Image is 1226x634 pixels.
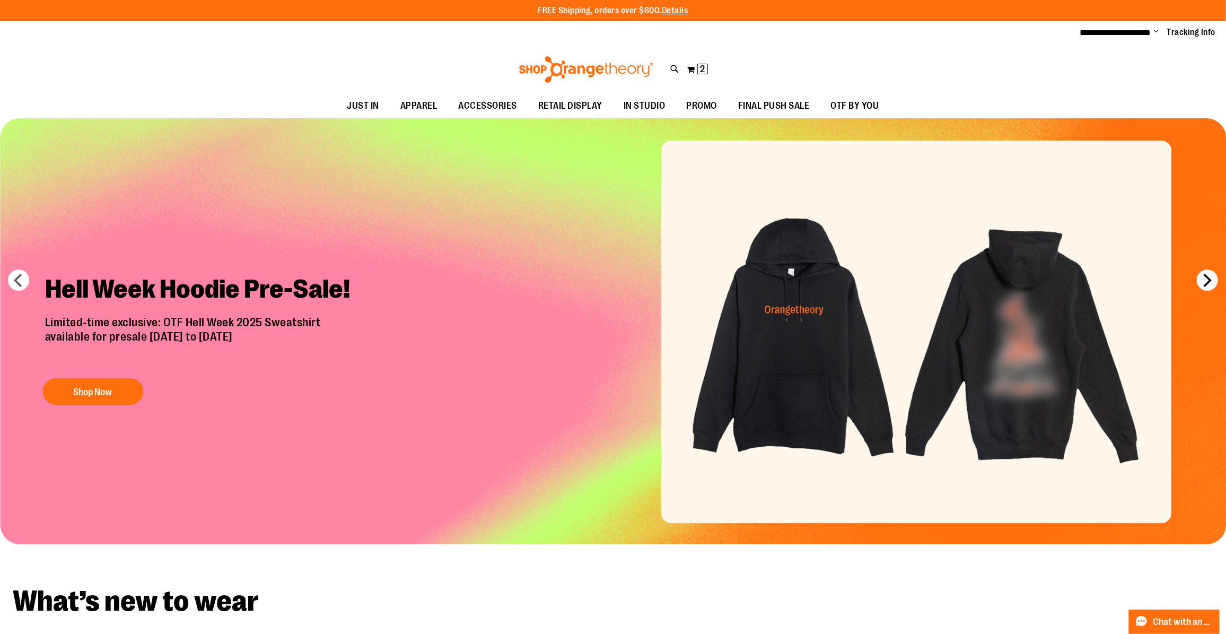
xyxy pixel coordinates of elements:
span: JUST IN [347,94,380,118]
span: Chat with an Expert [1153,617,1213,627]
button: Chat with an Expert [1129,610,1220,634]
button: prev [8,270,29,291]
a: RETAIL DISPLAY [528,94,613,118]
button: Account menu [1154,27,1159,38]
a: APPAREL [390,94,448,118]
a: Tracking Info [1167,27,1216,38]
a: Hell Week Hoodie Pre-Sale! Limited-time exclusive: OTF Hell Week 2025 Sweatshirtavailable for pre... [37,265,369,410]
span: RETAIL DISPLAY [538,94,602,118]
span: FINAL PUSH SALE [738,94,810,118]
p: FREE Shipping, orders over $600. [538,5,688,17]
span: 2 [700,64,705,74]
a: Details [662,6,688,15]
p: Limited-time exclusive: OTF Hell Week 2025 Sweatshirt available for presale [DATE] to [DATE] [37,316,369,368]
span: PROMO [687,94,717,118]
a: ACCESSORIES [448,94,528,118]
span: ACCESSORIES [459,94,518,118]
h2: What’s new to wear [13,587,1213,616]
span: IN STUDIO [624,94,665,118]
img: Shop Orangetheory [518,56,655,83]
a: PROMO [676,94,728,118]
span: OTF BY YOU [831,94,879,118]
a: OTF BY YOU [820,94,890,118]
a: IN STUDIO [613,94,676,118]
a: FINAL PUSH SALE [728,94,820,118]
a: JUST IN [337,94,390,118]
button: Shop Now [42,378,143,405]
span: APPAREL [400,94,437,118]
h2: Hell Week Hoodie Pre-Sale! [37,265,369,316]
button: next [1197,270,1218,291]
